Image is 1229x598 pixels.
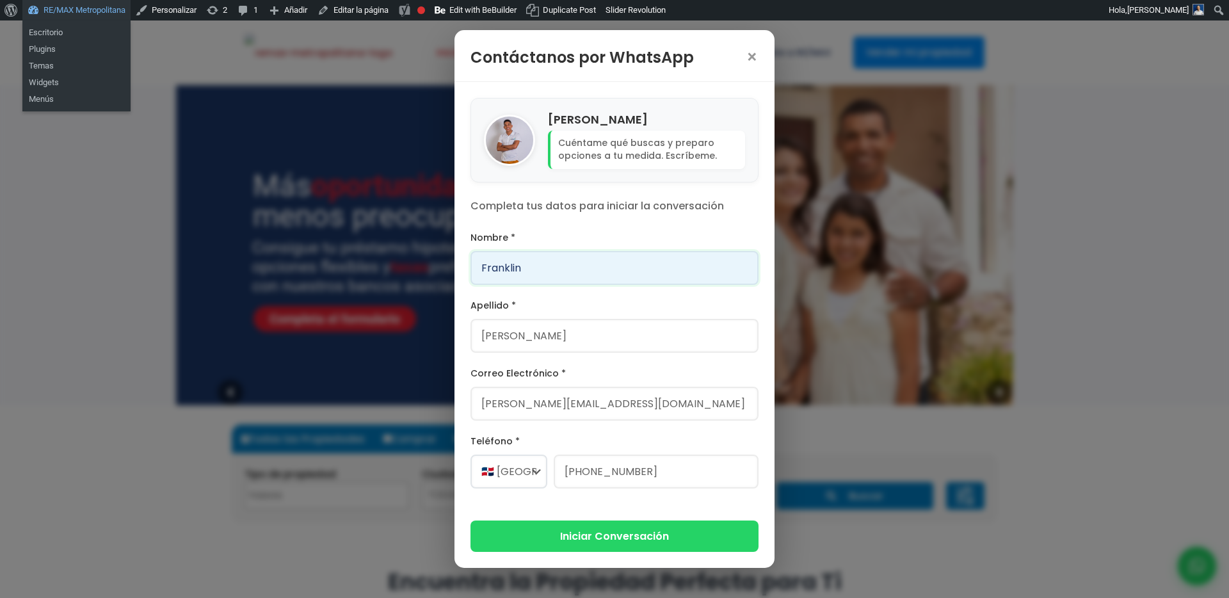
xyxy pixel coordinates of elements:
input: 123-456-7890 [554,455,759,489]
span: Slider Revolution [606,5,666,15]
a: Plugins [22,41,131,58]
h4: [PERSON_NAME] [548,111,745,127]
p: Cuéntame qué buscas y preparo opciones a tu medida. Escríbeme. [548,131,745,168]
button: Iniciar Conversación [470,521,759,552]
p: Completa tus datos para iniciar la conversación [470,198,759,214]
span: × [746,49,759,67]
ul: RE/MAX Metropolitana [22,54,131,111]
h3: Contáctanos por WhatsApp [470,46,694,69]
a: Escritorio [22,24,131,41]
label: Correo Electrónico * [470,366,759,382]
img: Franklin Marte [486,117,533,164]
a: Widgets [22,74,131,91]
label: Apellido * [470,298,759,314]
label: Nombre * [470,230,759,246]
div: Focus keyphrase not set [417,6,425,14]
ul: RE/MAX Metropolitana [22,20,131,61]
label: Teléfono * [470,433,759,449]
span: [PERSON_NAME] [1127,5,1189,15]
a: Menús [22,91,131,108]
a: Temas [22,58,131,74]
